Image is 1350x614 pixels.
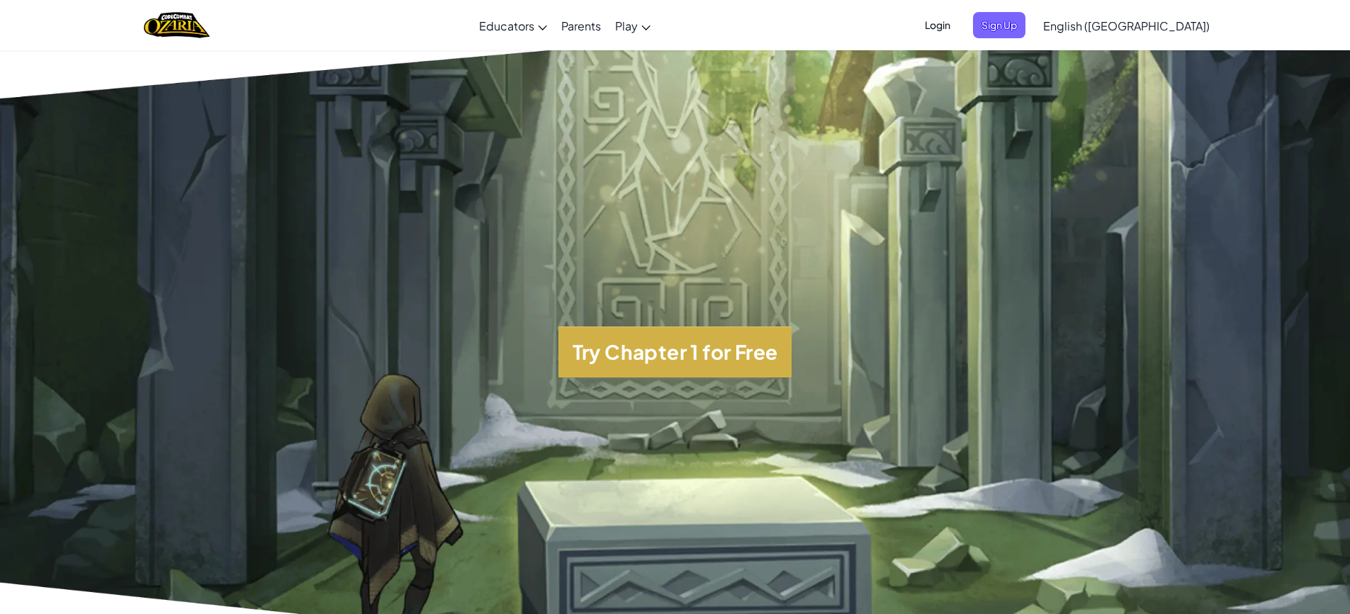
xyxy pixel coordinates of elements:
[615,18,638,33] span: Play
[1043,18,1210,33] span: English ([GEOGRAPHIC_DATA])
[144,11,210,40] a: Ozaria by CodeCombat logo
[144,11,210,40] img: Home
[479,18,534,33] span: Educators
[554,6,608,45] a: Parents
[472,6,554,45] a: Educators
[916,12,959,38] button: Login
[1036,6,1217,45] a: English ([GEOGRAPHIC_DATA])
[608,6,658,45] a: Play
[973,12,1025,38] button: Sign Up
[558,326,792,377] button: Try Chapter 1 for Free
